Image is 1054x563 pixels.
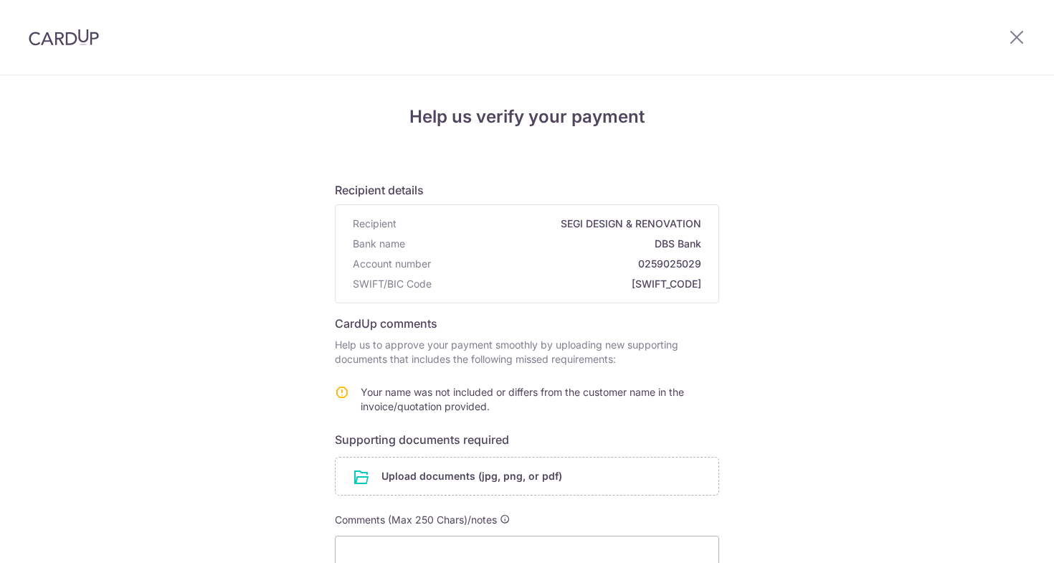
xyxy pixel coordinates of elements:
[353,277,432,291] span: SWIFT/BIC Code
[437,257,701,271] span: 0259025029
[335,181,719,199] h6: Recipient details
[335,514,497,526] span: Comments (Max 250 Chars)/notes
[402,217,701,231] span: SEGI DESIGN & RENOVATION
[361,386,684,412] span: Your name was not included or differs from the customer name in the invoice/quotation provided.
[335,104,719,130] h4: Help us verify your payment
[353,237,405,251] span: Bank name
[29,29,99,46] img: CardUp
[335,338,719,366] p: Help us to approve your payment smoothly by uploading new supporting documents that includes the ...
[335,431,719,448] h6: Supporting documents required
[335,457,719,496] div: Upload documents (jpg, png, or pdf)
[353,257,431,271] span: Account number
[437,277,701,291] span: [SWIFT_CODE]
[335,315,719,332] h6: CardUp comments
[411,237,701,251] span: DBS Bank
[353,217,397,231] span: Recipient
